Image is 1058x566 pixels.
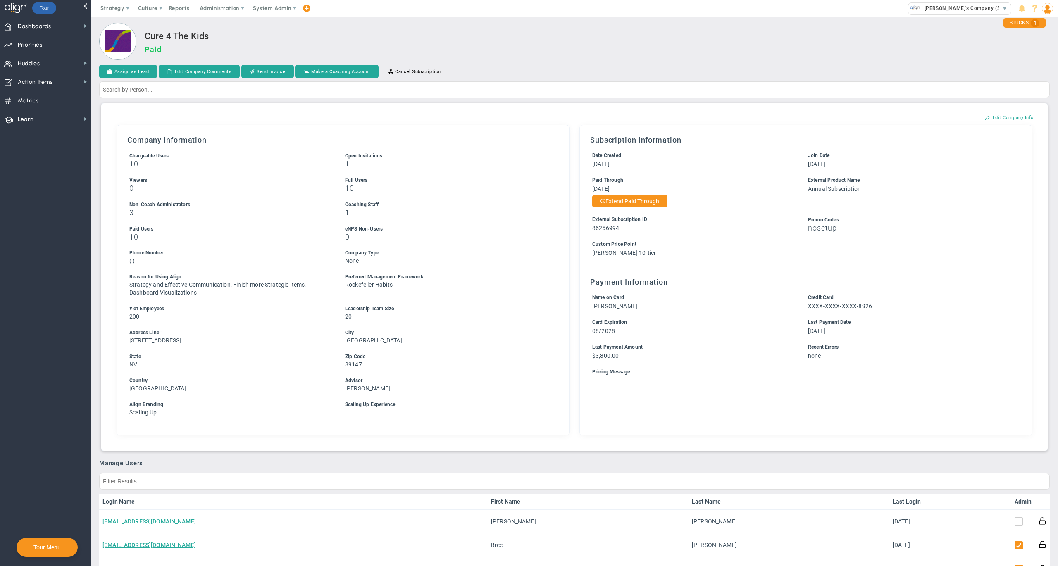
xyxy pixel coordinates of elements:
input: Filter Results [99,473,1050,490]
div: Join Date [808,152,1008,159]
span: [DATE] [808,328,825,334]
span: 08/2028 [592,328,615,334]
span: 86256994 [592,225,619,231]
div: Zip Code [345,353,546,361]
div: Country [129,377,330,385]
div: Phone Number [129,249,330,257]
span: $3,800.00 [592,352,619,359]
h3: 10 [129,233,330,241]
a: [EMAIL_ADDRESS][DOMAIN_NAME] [102,542,196,548]
input: Search by Person... [99,81,1050,98]
div: Advisor [345,377,546,385]
div: Paid Through [592,176,793,184]
span: NV [129,361,137,368]
h3: Manage Users [99,459,1050,467]
span: [DATE] [592,185,610,192]
div: Card Expiration [592,319,793,326]
button: Edit Company Comments [159,65,240,78]
td: [DATE] [889,510,935,533]
div: STUCKS [1003,18,1046,28]
span: Strategy and Effective Communication, Finish more Strategic Items, Dashboard Visualizations [129,281,306,296]
td: [PERSON_NAME] [689,510,889,533]
span: Administration [200,5,239,11]
span: Culture [138,5,157,11]
span: XXXX-XXXX-XXXX-8926 [808,303,872,309]
img: Loading... [99,23,136,60]
span: nosetup [808,224,837,232]
span: Promo Codes [808,217,839,223]
span: Paid Users [129,226,154,232]
a: Login Name [102,498,484,505]
td: Bree [488,533,689,557]
span: Metrics [18,92,39,109]
span: Full Users [345,177,368,183]
h3: 10 [129,160,330,168]
span: eNPS Non-Users [345,226,383,232]
div: Custom Price Point [592,240,1008,248]
a: Admin [1015,498,1032,505]
span: Learn [18,111,33,128]
span: [DATE] [808,161,825,167]
div: External Subscription ID [592,216,793,224]
span: Action Items [18,74,53,91]
span: [DATE] [592,161,610,167]
h3: 1 [345,209,546,216]
div: Recent Errors [808,343,1008,351]
span: None [345,257,359,264]
h3: 10 [345,184,546,192]
div: Company Type [345,249,546,257]
a: First Name [491,498,685,505]
span: Rockefeller Habits [345,281,393,288]
span: Chargeable Users [129,153,169,159]
button: Assign as Lead [99,65,157,78]
a: [EMAIL_ADDRESS][DOMAIN_NAME] [102,518,196,525]
span: Huddles [18,55,40,72]
h3: 0 [345,233,546,241]
div: City [345,329,546,337]
td: [PERSON_NAME] [689,533,889,557]
span: Coaching Staff [345,202,379,207]
span: 20 [345,313,352,320]
span: Non-Coach Administrators [129,202,190,207]
button: Cancel Subscription [380,65,449,78]
a: Last Name [692,498,886,505]
button: Reset Password [1039,516,1046,525]
span: ) [133,257,135,264]
div: Leadership Team Size [345,305,546,313]
h3: Subscription Information [590,136,1022,144]
span: [STREET_ADDRESS] [129,337,181,344]
button: Edit Company Info [977,111,1042,124]
button: Tour Menu [31,544,63,551]
span: ( [129,257,131,264]
img: 48978.Person.photo [1042,3,1053,14]
div: Credit Card [808,294,1008,302]
h3: Payment Information [590,278,1022,286]
div: Preferred Management Framework [345,273,546,281]
span: Scaling Up [129,409,157,416]
div: Address Line 1 [129,329,330,337]
span: [PERSON_NAME] [592,303,637,309]
span: Priorities [18,36,43,54]
div: Last Payment Amount [592,343,793,351]
div: Pricing Message [592,368,1008,376]
span: 1 [1031,19,1039,27]
div: Reason for Using Align [129,273,330,281]
span: Viewers [129,177,147,183]
span: [GEOGRAPHIC_DATA] [129,385,186,392]
span: [PERSON_NAME]'s Company (Sandbox) [920,3,1020,14]
span: [PERSON_NAME] [345,385,390,392]
label: Includes Users + Open Invitations, excludes Coaching Staff [129,152,169,159]
button: Extend Paid Through [592,195,667,207]
td: [DATE] [889,533,935,557]
div: Scaling Up Experience [345,401,546,409]
span: [PERSON_NAME]-10-tier [592,250,656,256]
td: [PERSON_NAME] [488,510,689,533]
span: System Admin [253,5,291,11]
h2: Cure 4 The Kids [145,31,1050,43]
button: Send Invoice [241,65,293,78]
button: Make a Coaching Account [295,65,379,78]
span: 200 [129,313,139,320]
h3: Company Information [127,136,559,144]
div: State [129,353,330,361]
button: Reset Password [1039,540,1046,549]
